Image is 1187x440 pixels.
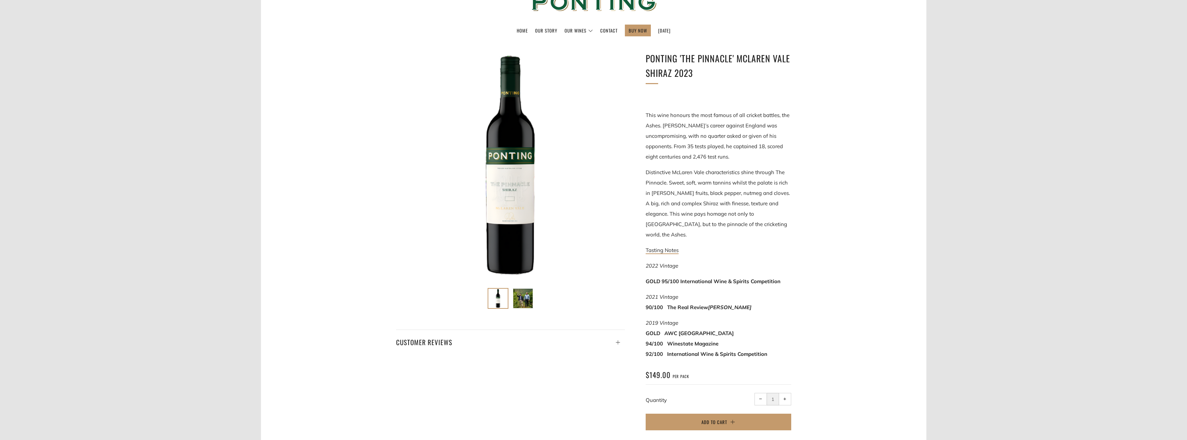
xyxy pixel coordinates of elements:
strong: GOLD 95/100 International Wine & Spirits Competition [646,278,780,285]
em: [PERSON_NAME] [708,304,751,311]
p: Distinctive McLaren Vale characteristics shine through The Pinnacle. Sweet, soft, warm tannins wh... [646,167,791,240]
em: 2021 Vintage [646,294,678,300]
span: per pack [673,374,689,379]
h4: Customer Reviews [396,336,625,348]
a: Our Wines [565,25,593,36]
a: Our Story [535,25,557,36]
em: 2022 Vintage [646,262,678,269]
strong: GOLD AWC [GEOGRAPHIC_DATA] 94/100 Winestate Magazine 92/100 International Wine & Spirits Competition [646,330,767,357]
img: Load image into Gallery viewer, Ponting &#39;The Pinnacle&#39; McLaren Vale Shiraz 2023 [513,289,533,308]
button: Add to Cart [646,414,791,430]
em: 2019 Vintage [646,320,678,326]
a: Tasting Notes [646,247,679,254]
a: [DATE] [658,25,671,36]
a: Home [517,25,528,36]
label: Quantity [646,397,667,403]
a: Contact [600,25,618,36]
h1: Ponting 'The Pinnacle' McLaren Vale Shiraz 2023 [646,51,791,80]
a: BUY NOW [629,25,647,36]
p: This wine honours the most famous of all cricket battles, the Ashes. [PERSON_NAME]’s career again... [646,110,791,162]
span: − [759,397,762,401]
input: quantity [767,393,779,405]
img: Load image into Gallery viewer, Ponting &#39;The Pinnacle&#39; McLaren Vale Shiraz 2023 [488,289,508,308]
a: Customer Reviews [396,330,625,348]
span: Add to Cart [701,419,727,425]
span: $149.00 [646,369,671,380]
button: Load image into Gallery viewer, Ponting &#39;The Pinnacle&#39; McLaren Vale Shiraz 2023 [488,288,508,309]
strong: 90/100 The Real Review [646,304,751,311]
span: + [783,397,786,401]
